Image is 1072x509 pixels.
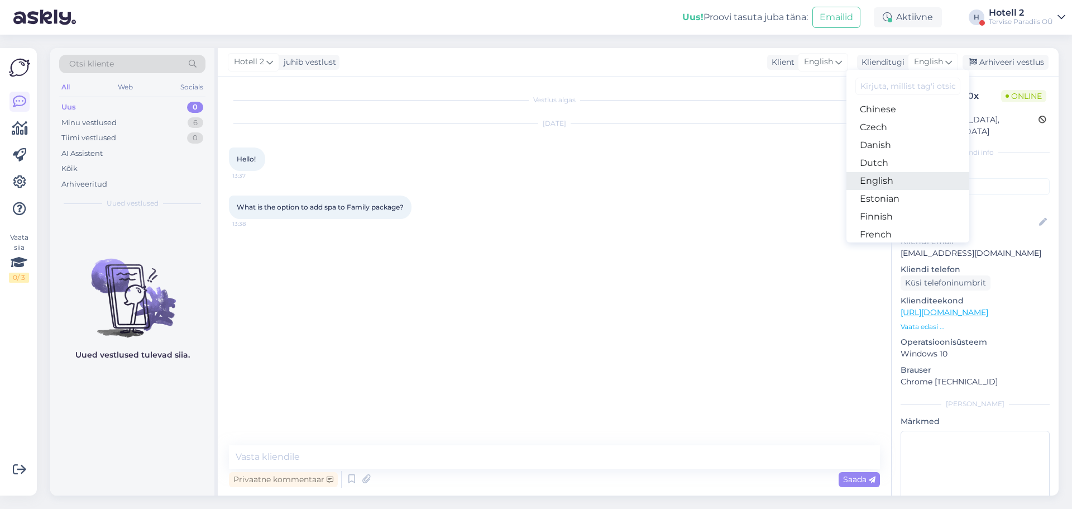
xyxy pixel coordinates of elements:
[767,56,795,68] div: Klient
[904,114,1038,137] div: [GEOGRAPHIC_DATA], [GEOGRAPHIC_DATA]
[901,399,1050,409] div: [PERSON_NAME]
[9,57,30,78] img: Askly Logo
[61,179,107,190] div: Arhiveeritud
[857,56,904,68] div: Klienditugi
[682,12,703,22] b: Uus!
[846,172,969,190] a: English
[75,349,190,361] p: Uued vestlused tulevad siia.
[846,118,969,136] a: Czech
[229,95,880,105] div: Vestlus algas
[901,248,1050,259] p: [EMAIL_ADDRESS][DOMAIN_NAME]
[237,203,404,211] span: What is the option to add spa to Family package?
[963,55,1049,70] div: Arhiveeri vestlus
[901,416,1050,427] p: Märkmed
[229,118,880,129] div: [DATE]
[107,198,159,208] span: Uued vestlused
[901,148,1050,158] div: Kliendi info
[188,117,203,129] div: 6
[232,172,274,180] span: 13:37
[914,56,943,68] span: English
[237,155,256,163] span: Hello!
[229,472,338,487] div: Privaatne kommentaar
[846,190,969,208] a: Estonian
[804,56,833,68] span: English
[901,216,1037,229] input: Lisa nimi
[61,148,103,159] div: AI Assistent
[232,220,274,228] span: 13:38
[279,56,336,68] div: juhib vestlust
[61,163,78,174] div: Kõik
[901,164,1050,176] p: Kliendi tag'id
[901,275,990,291] div: Küsi telefoninumbrit
[61,102,76,113] div: Uus
[874,7,942,27] div: Aktiivne
[989,8,1065,26] a: Hotell 2Tervise Paradiis OÜ
[61,117,117,129] div: Minu vestlused
[989,8,1053,17] div: Hotell 2
[50,239,214,339] img: No chats
[901,364,1050,376] p: Brauser
[901,295,1050,307] p: Klienditeekond
[187,102,203,113] div: 0
[901,307,988,317] a: [URL][DOMAIN_NAME]
[969,9,984,25] div: H
[187,132,203,144] div: 0
[901,348,1050,360] p: Windows 10
[61,132,116,144] div: Tiimi vestlused
[901,376,1050,388] p: Chrome [TECHNICAL_ID]
[846,226,969,244] a: French
[843,474,875,484] span: Saada
[901,199,1050,211] p: Kliendi nimi
[846,136,969,154] a: Danish
[846,208,969,226] a: Finnish
[812,7,860,28] button: Emailid
[178,80,205,94] div: Socials
[855,78,960,95] input: Kirjuta, millist tag'i otsid
[989,17,1053,26] div: Tervise Paradiis OÜ
[59,80,72,94] div: All
[901,264,1050,275] p: Kliendi telefon
[846,101,969,118] a: Chinese
[682,11,808,24] div: Proovi tasuta juba täna:
[9,273,29,283] div: 0 / 3
[9,232,29,283] div: Vaata siia
[116,80,135,94] div: Web
[901,178,1050,195] input: Lisa tag
[1001,90,1046,102] span: Online
[234,56,264,68] span: Hotell 2
[69,58,114,70] span: Otsi kliente
[846,154,969,172] a: Dutch
[901,336,1050,348] p: Operatsioonisüsteem
[901,236,1050,248] p: Kliendi email
[901,322,1050,332] p: Vaata edasi ...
